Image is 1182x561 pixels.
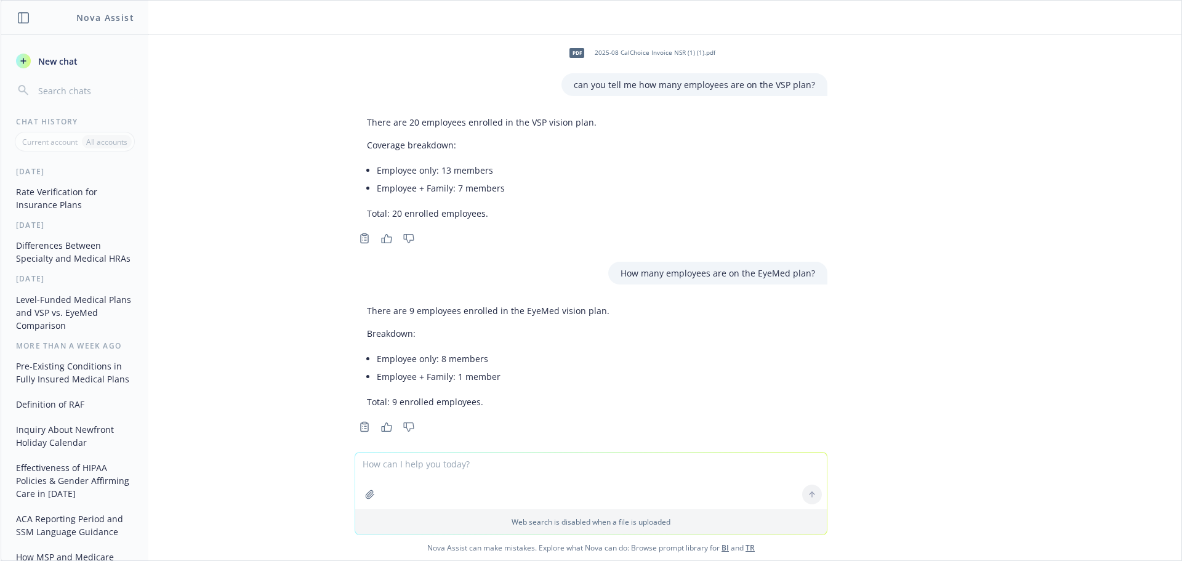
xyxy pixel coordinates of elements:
[367,116,597,129] p: There are 20 employees enrolled in the VSP vision plan.
[367,395,609,408] p: Total: 9 enrolled employees.
[363,517,819,527] p: Web search is disabled when a file is uploaded
[11,50,139,72] button: New chat
[76,11,134,24] h1: Nova Assist
[722,543,729,553] a: BI
[574,78,815,91] p: can you tell me how many employees are on the VSP plan?
[36,55,78,68] span: New chat
[1,341,148,351] div: More than a week ago
[377,179,597,197] li: Employee + Family: 7 members
[1,166,148,177] div: [DATE]
[561,38,718,68] div: pdf2025-08 CalChoice Invoice NSR (1) (1).pdf
[359,233,370,244] svg: Copy to clipboard
[621,267,815,280] p: How many employees are on the EyeMed plan?
[11,182,139,215] button: Rate Verification for Insurance Plans
[11,458,139,504] button: Effectiveness of HIPAA Policies & Gender Affirming Care in [DATE]
[399,418,419,435] button: Thumbs down
[6,535,1176,560] span: Nova Assist can make mistakes. Explore what Nova can do: Browse prompt library for and
[367,304,609,317] p: There are 9 employees enrolled in the EyeMed vision plan.
[11,394,139,414] button: Definition of RAF
[399,230,419,247] button: Thumbs down
[595,49,715,57] span: 2025-08 CalChoice Invoice NSR (1) (1).pdf
[11,419,139,453] button: Inquiry About Newfront Holiday Calendar
[11,356,139,389] button: Pre-Existing Conditions in Fully Insured Medical Plans
[377,161,597,179] li: Employee only: 13 members
[367,207,597,220] p: Total: 20 enrolled employees.
[1,116,148,127] div: Chat History
[367,139,597,151] p: Coverage breakdown:
[1,220,148,230] div: [DATE]
[11,235,139,268] button: Differences Between Specialty and Medical HRAs
[569,48,584,57] span: pdf
[36,82,134,99] input: Search chats
[746,543,755,553] a: TR
[86,137,127,147] p: All accounts
[377,368,609,385] li: Employee + Family: 1 member
[359,421,370,432] svg: Copy to clipboard
[377,350,609,368] li: Employee only: 8 members
[11,289,139,336] button: Level-Funded Medical Plans and VSP vs. EyeMed Comparison
[11,509,139,542] button: ACA Reporting Period and SSM Language Guidance
[22,137,78,147] p: Current account
[367,327,609,340] p: Breakdown:
[1,273,148,284] div: [DATE]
